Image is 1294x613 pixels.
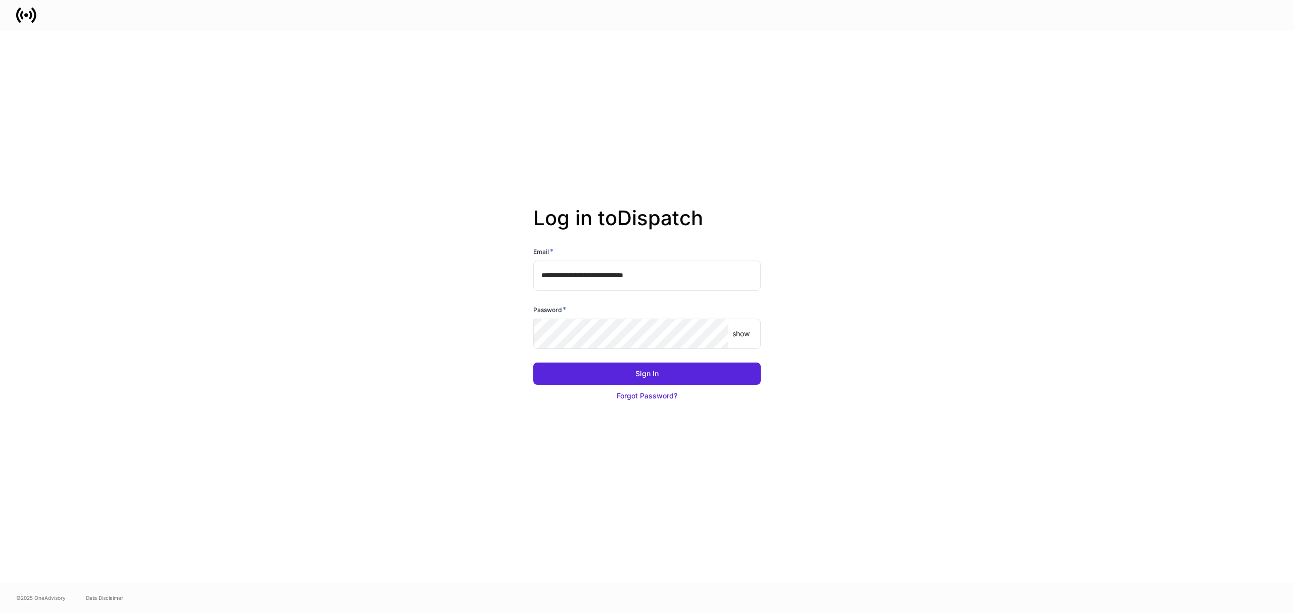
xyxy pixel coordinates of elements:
[533,246,553,257] h6: Email
[617,391,677,401] div: Forgot Password?
[533,304,566,315] h6: Password
[86,594,123,602] a: Data Disclaimer
[732,329,750,339] p: show
[533,385,761,407] button: Forgot Password?
[16,594,66,602] span: © 2025 OneAdvisory
[533,206,761,246] h2: Log in to Dispatch
[533,363,761,385] button: Sign In
[635,369,659,379] div: Sign In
